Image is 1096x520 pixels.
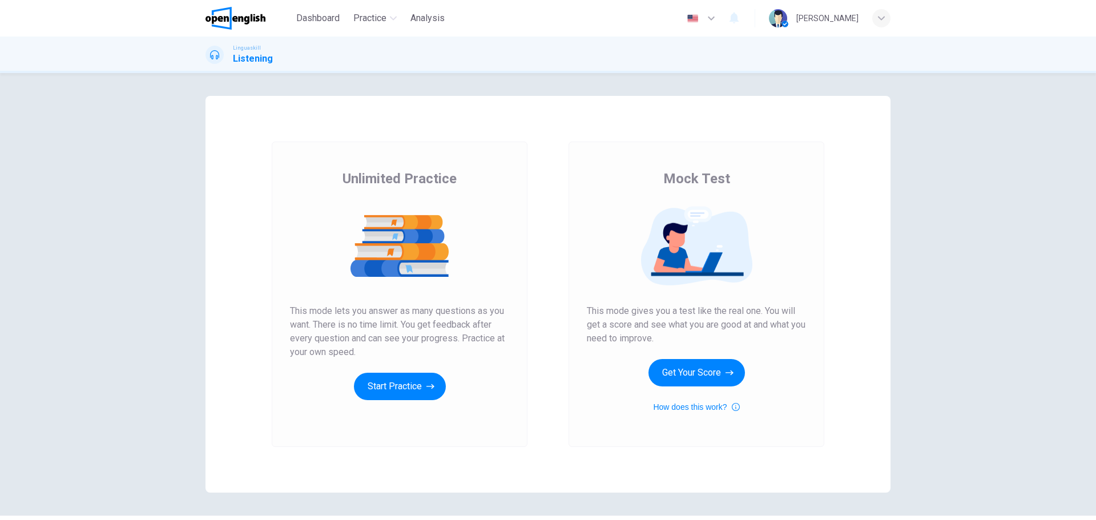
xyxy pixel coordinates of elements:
button: Get Your Score [648,359,745,386]
span: Unlimited Practice [342,170,457,188]
button: Practice [349,8,401,29]
img: Profile picture [769,9,787,27]
button: Dashboard [292,8,344,29]
span: This mode gives you a test like the real one. You will get a score and see what you are good at a... [587,304,806,345]
a: OpenEnglish logo [205,7,292,30]
span: Dashboard [296,11,340,25]
div: [PERSON_NAME] [796,11,859,25]
span: Mock Test [663,170,730,188]
button: How does this work? [653,400,739,414]
h1: Listening [233,52,273,66]
span: This mode lets you answer as many questions as you want. There is no time limit. You get feedback... [290,304,509,359]
span: Analysis [410,11,445,25]
img: OpenEnglish logo [205,7,265,30]
img: en [686,14,700,23]
button: Analysis [406,8,449,29]
span: Practice [353,11,386,25]
span: Linguaskill [233,44,261,52]
button: Start Practice [354,373,446,400]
